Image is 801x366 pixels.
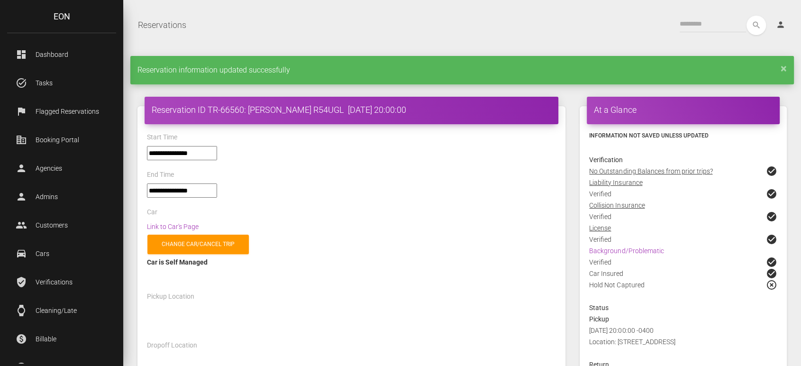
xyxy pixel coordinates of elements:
[769,16,794,35] a: person
[14,133,109,147] p: Booking Portal
[589,304,609,311] strong: Status
[582,256,784,268] div: Verified
[582,188,784,200] div: Verified
[14,47,109,62] p: Dashboard
[582,234,784,245] div: Verified
[766,256,777,268] span: check_circle
[766,165,777,177] span: check_circle
[589,179,642,186] u: Liability Insurance
[766,234,777,245] span: check_circle
[7,299,116,322] a: watch Cleaning/Late
[589,224,611,232] u: License
[7,156,116,180] a: person Agencies
[589,247,664,255] a: Background/Problematic
[7,242,116,265] a: drive_eta Cars
[776,20,785,29] i: person
[589,201,645,209] u: Collision Insurance
[152,104,551,116] h4: Reservation ID TR-66560: [PERSON_NAME] R54UGL [DATE] 20:00:00
[746,16,766,35] button: search
[147,133,177,142] label: Start Time
[147,170,174,180] label: End Time
[14,275,109,289] p: Verifications
[7,128,116,152] a: corporate_fare Booking Portal
[147,341,197,350] label: Dropoff Location
[7,270,116,294] a: verified_user Verifications
[14,161,109,175] p: Agencies
[147,208,157,217] label: Car
[14,104,109,119] p: Flagged Reservations
[14,247,109,261] p: Cars
[14,218,109,232] p: Customers
[14,76,109,90] p: Tasks
[138,13,186,37] a: Reservations
[147,256,556,268] div: Car is Self Managed
[589,156,623,164] strong: Verification
[589,167,712,175] u: No Outstanding Balances from prior trips?
[589,131,777,140] h6: Information not saved unless updated
[7,327,116,351] a: paid Billable
[766,188,777,200] span: check_circle
[7,185,116,209] a: person Admins
[7,43,116,66] a: dashboard Dashboard
[594,104,773,116] h4: At a Glance
[7,100,116,123] a: flag Flagged Reservations
[7,71,116,95] a: task_alt Tasks
[582,279,784,302] div: Hold Not Captured
[130,56,794,84] div: Reservation information updated successfully
[14,303,109,318] p: Cleaning/Late
[766,211,777,222] span: check_circle
[766,279,777,291] span: highlight_off
[147,292,194,302] label: Pickup Location
[582,268,784,279] div: Car Insured
[14,190,109,204] p: Admins
[589,327,675,346] span: [DATE] 20:00:00 -0400 Location: [STREET_ADDRESS]
[766,268,777,279] span: check_circle
[589,315,609,323] strong: Pickup
[147,223,199,230] a: Link to Car's Page
[781,65,787,71] a: ×
[7,213,116,237] a: people Customers
[147,235,249,254] a: Change car/cancel trip
[582,211,784,222] div: Verified
[14,332,109,346] p: Billable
